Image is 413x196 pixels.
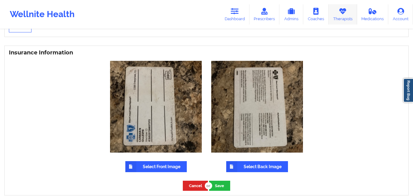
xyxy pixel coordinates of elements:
a: Account [388,4,413,24]
img: Avatar [211,61,303,153]
a: Admins [279,4,303,24]
a: Report Bug [403,78,413,102]
img: Avatar [110,61,202,153]
a: Dashboard [220,4,249,24]
a: Coaches [303,4,329,24]
label: Select Front Image [125,161,187,172]
a: Medications [357,4,389,24]
h3: Insurance Information [9,49,404,56]
a: Prescribers [249,4,280,24]
label: Select Back Image [226,161,288,172]
button: Save [209,181,230,191]
button: Cancel [183,181,208,191]
a: Therapists [329,4,357,24]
